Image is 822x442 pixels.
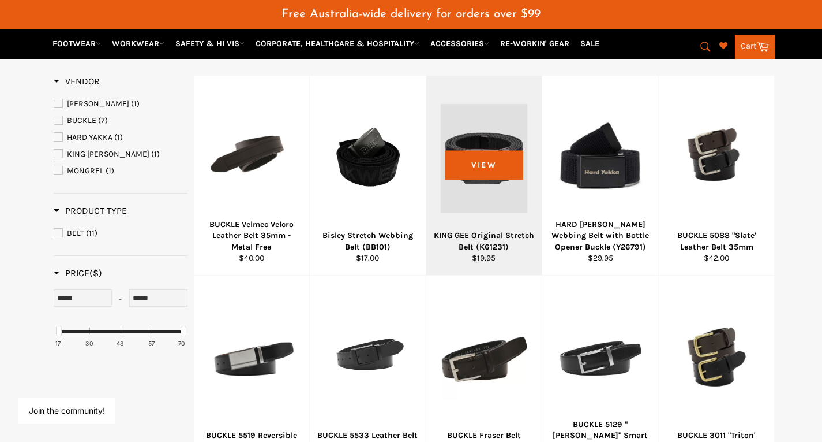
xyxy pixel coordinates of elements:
a: SAFETY & HI VIS [171,34,249,54]
h3: Product Type [54,205,127,217]
span: ($) [89,268,102,278]
a: KING GEE [54,148,187,161]
span: Free Australia-wide delivery for orders over $99 [281,8,541,20]
button: Join the community! [29,406,105,415]
a: HARD YAKKA [54,131,187,144]
a: BUCKLE [54,114,187,127]
a: KING GEE Original Stretch Belt (K61231)KING GEE Original Stretch Belt (K61231)$19.95View [426,76,542,276]
div: 17 [55,339,61,348]
a: BUCKLE 5088 BUCKLE 5088 "Slate' Leather Belt 35mm$42.00 [658,76,775,276]
div: HARD [PERSON_NAME] Webbing Belt with Bottle Opener Buckle (Y26791) [550,219,651,252]
h3: Vendor [54,76,100,87]
a: SALE [576,34,604,54]
div: KING GEE Original Stretch Belt (K61231) [433,230,535,252]
span: (1) [151,149,160,159]
span: [PERSON_NAME] [67,99,129,109]
span: BUCKLE [67,116,96,125]
a: BELT [54,227,187,240]
a: FOOTWEAR [48,34,106,54]
a: CORPORATE, HEALTHCARE & HOSPITALITY [251,34,424,54]
a: Cart [735,35,775,59]
span: (1) [131,99,140,109]
a: ACCESSORIES [426,34,494,54]
input: Min Price [54,289,112,307]
span: MONGREL [67,166,104,176]
div: 43 [117,339,124,348]
a: BISLEY [54,98,187,110]
div: 30 [85,339,93,348]
div: - [112,289,129,310]
input: Max Price [129,289,187,307]
span: (1) [106,166,114,176]
span: BELT [67,228,84,238]
a: MONGREL [54,165,187,177]
div: 70 [178,339,185,348]
h3: Price($) [54,268,102,279]
span: KING [PERSON_NAME] [67,149,149,159]
a: WORKWEAR [107,34,169,54]
a: BUCKLE Velmec Velcro Leather Belt 35mm - Metal FreeBUCKLE Velmec Velcro Leather Belt 35mm - Metal... [193,76,310,276]
div: 57 [148,339,155,348]
a: RE-WORKIN' GEAR [496,34,574,54]
span: (1) [114,132,123,142]
span: (11) [86,228,97,238]
a: Bisley Stretch Webbing Belt (BB101)Bisley Stretch Webbing Belt (BB101)$17.00 [309,76,426,276]
a: HARD YAKKA Stretch Webbing Belt with Bottle Opener Buckle (Y26791)HARD [PERSON_NAME] Webbing Belt... [542,76,658,276]
div: BUCKLE 5088 "Slate' Leather Belt 35mm [666,230,767,252]
div: BUCKLE Velmec Velcro Leather Belt 35mm - Metal Free [201,219,302,252]
span: HARD YAKKA [67,132,112,142]
div: Bisley Stretch Webbing Belt (BB101) [317,230,419,252]
span: Price [54,268,102,278]
span: (7) [98,116,108,125]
